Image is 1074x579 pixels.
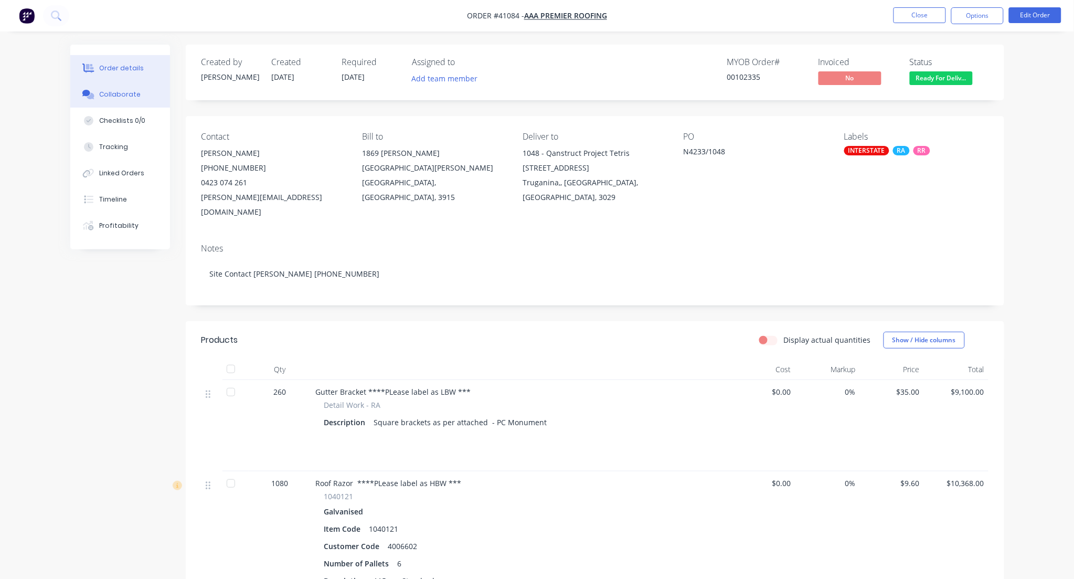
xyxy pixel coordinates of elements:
[324,399,381,410] span: Detail Work - RA
[70,134,170,160] button: Tracking
[412,57,517,67] div: Assigned to
[201,132,345,142] div: Contact
[324,504,368,519] div: Galvanised
[818,71,881,85] span: No
[316,387,471,397] span: Gutter Bracket ****PLease label as LBW ***
[274,386,286,397] span: 260
[249,359,312,380] div: Qty
[524,11,607,21] a: AAA Premier Roofing
[844,146,889,155] div: INTERSTATE
[684,146,815,161] div: N4233/1048
[362,146,506,161] div: 1869 [PERSON_NAME]
[894,7,946,23] button: Close
[884,332,965,349] button: Show / Hide columns
[467,11,524,21] span: Order #41084 -
[70,160,170,186] button: Linked Orders
[362,132,506,142] div: Bill to
[362,146,506,205] div: 1869 [PERSON_NAME][GEOGRAPHIC_DATA][PERSON_NAME][GEOGRAPHIC_DATA], [GEOGRAPHIC_DATA], 3915
[523,175,666,205] div: Truganina,, [GEOGRAPHIC_DATA], [GEOGRAPHIC_DATA], 3029
[70,186,170,213] button: Timeline
[910,57,988,67] div: Status
[99,142,128,152] div: Tracking
[864,478,920,489] span: $9.60
[201,71,259,82] div: [PERSON_NAME]
[406,71,483,86] button: Add team member
[201,175,345,190] div: 0423 074 261
[928,478,984,489] span: $10,368.00
[727,71,806,82] div: 00102335
[99,169,144,178] div: Linked Orders
[272,72,295,82] span: [DATE]
[951,7,1004,24] button: Options
[99,195,127,204] div: Timeline
[201,244,988,254] div: Notes
[365,521,403,536] div: 1040121
[893,146,910,155] div: RA
[272,57,329,67] div: Created
[201,146,345,161] div: [PERSON_NAME]
[800,386,856,397] span: 0%
[201,334,238,346] div: Products
[201,161,345,175] div: [PHONE_NUMBER]
[523,146,666,205] div: 1048 - Qanstruct Project Tetris [STREET_ADDRESS]Truganina,, [GEOGRAPHIC_DATA], [GEOGRAPHIC_DATA],...
[324,491,354,502] span: 1040121
[818,57,897,67] div: Invoiced
[324,539,384,554] div: Customer Code
[736,478,792,489] span: $0.00
[272,478,289,489] span: 1080
[727,57,806,67] div: MYOB Order #
[201,146,345,219] div: [PERSON_NAME][PHONE_NUMBER]0423 074 261[PERSON_NAME][EMAIL_ADDRESS][DOMAIN_NAME]
[384,539,422,554] div: 4006602
[731,359,796,380] div: Cost
[924,359,988,380] div: Total
[324,521,365,536] div: Item Code
[523,132,666,142] div: Deliver to
[736,386,792,397] span: $0.00
[324,415,370,430] div: Description
[370,415,551,430] div: Square brackets as per attached - PC Monument
[1009,7,1061,23] button: Edit Order
[523,146,666,175] div: 1048 - Qanstruct Project Tetris [STREET_ADDRESS]
[19,8,35,24] img: Factory
[910,71,973,87] button: Ready For Deliv...
[201,57,259,67] div: Created by
[99,221,139,230] div: Profitability
[864,386,920,397] span: $35.00
[342,57,400,67] div: Required
[70,81,170,108] button: Collaborate
[913,146,930,155] div: RR
[684,132,827,142] div: PO
[99,90,141,99] div: Collaborate
[201,190,345,219] div: [PERSON_NAME][EMAIL_ADDRESS][DOMAIN_NAME]
[412,71,484,86] button: Add team member
[784,334,871,345] label: Display actual quantities
[201,258,988,290] div: Site Contact [PERSON_NAME] [PHONE_NUMBER]
[860,359,924,380] div: Price
[70,213,170,239] button: Profitability
[928,386,984,397] span: $9,100.00
[795,359,860,380] div: Markup
[844,132,988,142] div: Labels
[910,71,973,85] span: Ready For Deliv...
[99,116,145,125] div: Checklists 0/0
[316,478,462,488] span: Roof Razor ****PLease label as HBW ***
[800,478,856,489] span: 0%
[70,108,170,134] button: Checklists 0/0
[324,556,394,571] div: Number of Pallets
[394,556,406,571] div: 6
[99,64,144,73] div: Order details
[70,55,170,81] button: Order details
[342,72,365,82] span: [DATE]
[362,161,506,205] div: [GEOGRAPHIC_DATA][PERSON_NAME][GEOGRAPHIC_DATA], [GEOGRAPHIC_DATA], 3915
